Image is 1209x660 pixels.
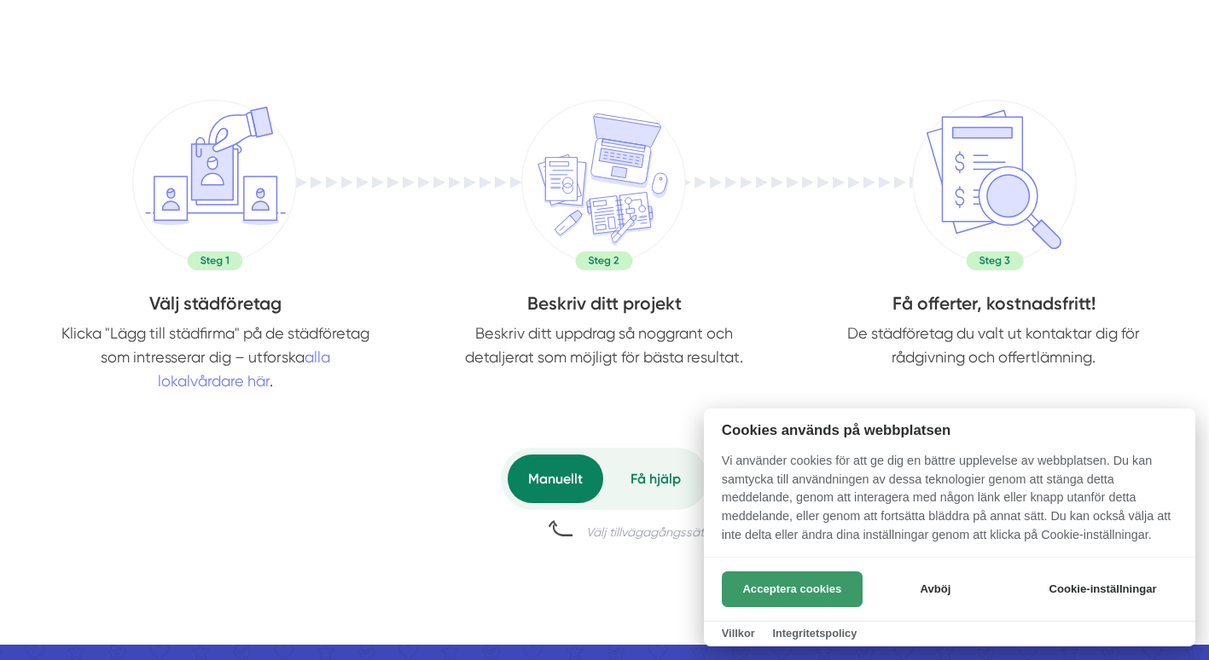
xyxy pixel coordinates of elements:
button: Avböj [868,571,1003,607]
h2: Cookies används på webbplatsen [704,422,1195,438]
button: Cookie-inställningar [1028,571,1177,607]
p: Vi använder cookies för att ge dig en bättre upplevelse av webbplatsen. Du kan samtycka till anvä... [704,452,1195,556]
a: Villkor [722,627,755,640]
a: Integritetspolicy [772,627,857,640]
button: Acceptera cookies [722,571,863,607]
